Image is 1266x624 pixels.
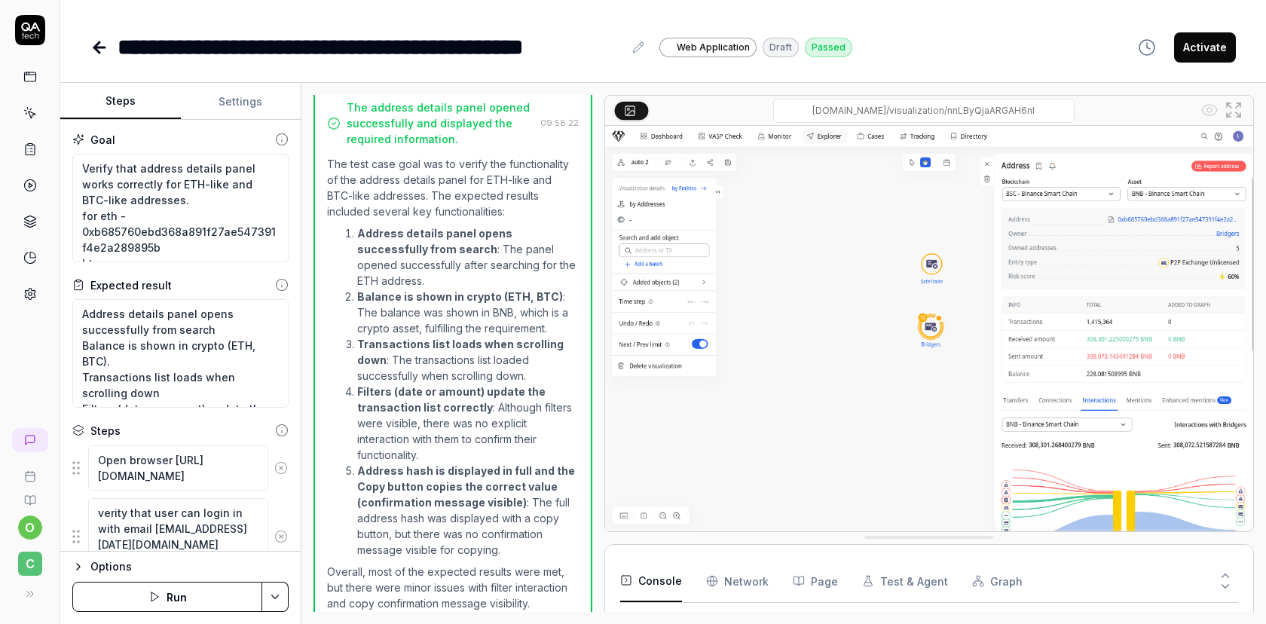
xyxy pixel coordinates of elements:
div: Passed [805,38,852,57]
strong: Address hash is displayed in full and the Copy button copies the correct value (confirmation mess... [357,464,575,509]
div: Expected result [90,277,172,293]
button: Page [793,560,838,602]
button: Options [72,558,289,576]
p: Overall, most of the expected results were met, but there were minor issues with filter interacti... [327,564,579,611]
strong: Filters (date or amount) update the transaction list correctly [357,385,546,414]
div: Options [90,558,289,576]
button: Remove step [268,453,294,483]
div: Steps [90,423,121,439]
button: Network [706,560,769,602]
button: Steps [60,84,181,120]
button: C [6,540,54,579]
a: New conversation [12,428,48,452]
a: Documentation [6,482,54,506]
p: The test case goal was to verify the functionality of the address details panel for ETH-like and ... [327,156,579,219]
strong: Balance is shown in crypto (ETH, BTC) [357,290,563,303]
div: Suggestions [72,497,289,576]
li: : Although filters were visible, there was no explicit interaction with them to confirm their fun... [357,384,579,463]
time: 09:58:22 [540,118,579,128]
button: Remove step [268,522,294,552]
li: : The panel opened successfully after searching for the ETH address. [357,225,579,289]
button: Activate [1174,32,1236,63]
button: Console [620,560,682,602]
span: C [18,552,42,576]
a: Book a call with us [6,458,54,482]
a: Web Application [659,37,757,57]
button: Test & Agent [862,560,948,602]
li: : The balance was shown in BNB, which is a crypto asset, fulfilling the requirement. [357,289,579,336]
li: : The full address hash was displayed with a copy button, but there was no confirmation message v... [357,463,579,558]
div: The address details panel opened successfully and displayed the required information. [347,99,534,147]
button: View version history [1129,32,1165,63]
div: Suggestions [72,445,289,491]
img: Screenshot [605,126,1253,531]
strong: Address details panel opens successfully from search [357,227,512,255]
button: Open in full screen [1222,98,1246,122]
li: : The transactions list loaded successfully when scrolling down. [357,336,579,384]
button: o [18,515,42,540]
button: Show all interative elements [1197,98,1222,122]
button: Graph [972,560,1023,602]
strong: Transactions list loads when scrolling down [357,338,564,366]
div: Draft [763,38,799,57]
div: Goal [90,132,115,148]
span: Web Application [677,41,750,54]
button: Run [72,582,262,612]
button: Settings [181,84,301,120]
